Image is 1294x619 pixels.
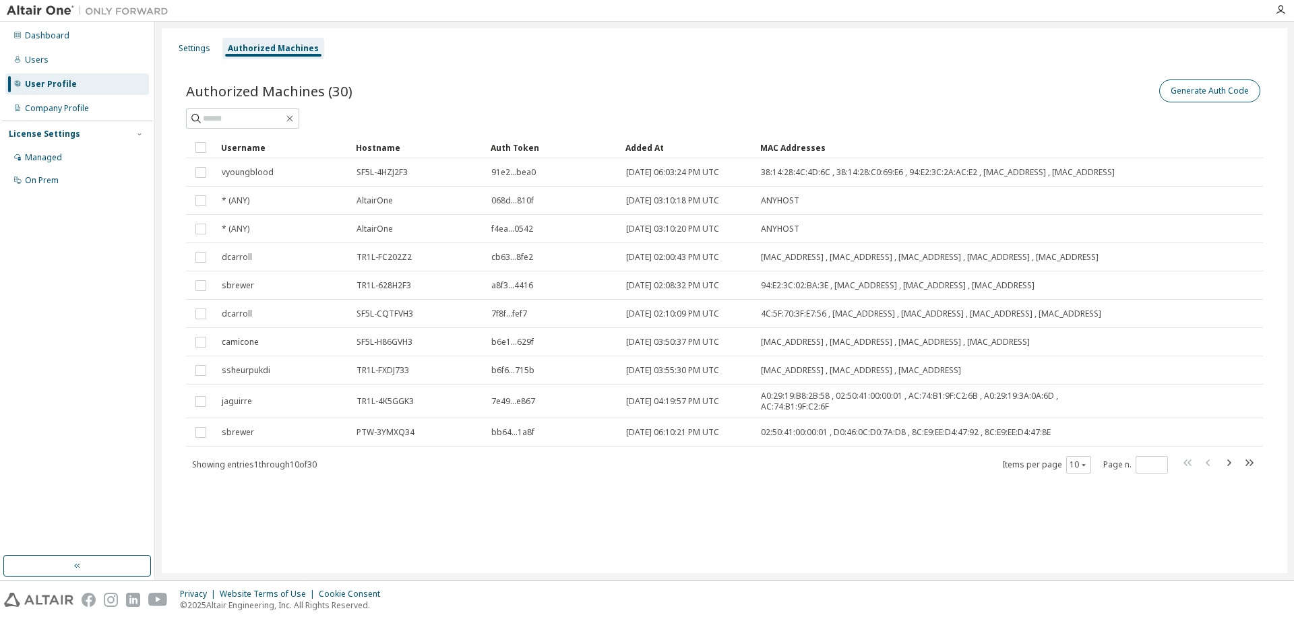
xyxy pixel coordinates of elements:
[357,167,408,178] span: SF5L-4HZJ2F3
[1002,456,1091,474] span: Items per page
[180,599,388,611] p: © 2025 Altair Engineering, Inc. All Rights Reserved.
[761,427,1051,438] span: 02:50:41:00:00:01 , D0:46:0C:D0:7A:D8 , 8C:E9:EE:D4:47:92 , 8C:E9:EE:D4:47:8E
[491,137,615,158] div: Auth Token
[626,224,719,234] span: [DATE] 03:10:20 PM UTC
[222,252,252,263] span: dcarroll
[491,337,534,348] span: b6e1...629f
[760,137,1121,158] div: MAC Addresses
[357,308,413,319] span: SF5L-CQTFVH3
[222,280,254,291] span: sbrewer
[761,224,799,234] span: ANYHOST
[491,195,534,206] span: 068d...810f
[491,308,527,319] span: 7f8f...fef7
[104,593,118,607] img: instagram.svg
[192,459,317,470] span: Showing entries 1 through 10 of 30
[9,129,80,139] div: License Settings
[126,593,140,607] img: linkedin.svg
[319,589,388,599] div: Cookie Consent
[761,252,1099,263] span: [MAC_ADDRESS] , [MAC_ADDRESS] , [MAC_ADDRESS] , [MAC_ADDRESS] , [MAC_ADDRESS]
[761,337,1030,348] span: [MAC_ADDRESS] , [MAC_ADDRESS] , [MAC_ADDRESS] , [MAC_ADDRESS]
[25,30,69,41] div: Dashboard
[626,167,719,178] span: [DATE] 06:03:24 PM UTC
[25,55,49,65] div: Users
[25,79,77,90] div: User Profile
[220,589,319,599] div: Website Terms of Use
[1070,459,1088,470] button: 10
[82,593,96,607] img: facebook.svg
[25,152,62,163] div: Managed
[626,195,719,206] span: [DATE] 03:10:18 PM UTC
[626,308,719,319] span: [DATE] 02:10:09 PM UTC
[761,280,1035,291] span: 94:E2:3C:02:BA:3E , [MAC_ADDRESS] , [MAC_ADDRESS] , [MAC_ADDRESS]
[222,167,274,178] span: vyoungblood
[186,82,352,100] span: Authorized Machines (30)
[357,396,414,407] span: TR1L-4K5GGK3
[1159,79,1260,102] button: Generate Auth Code
[626,427,719,438] span: [DATE] 06:10:21 PM UTC
[491,280,533,291] span: a8f3...4416
[357,252,412,263] span: TR1L-FC202Z2
[357,224,393,234] span: AltairOne
[25,175,59,186] div: On Prem
[626,337,719,348] span: [DATE] 03:50:37 PM UTC
[491,396,535,407] span: 7e49...e867
[491,365,534,376] span: b6f6...715b
[180,589,220,599] div: Privacy
[761,167,1115,178] span: 38:14:28:4C:4D:6C , 38:14:28:C0:69:E6 , 94:E2:3C:2A:AC:E2 , [MAC_ADDRESS] , [MAC_ADDRESS]
[357,365,409,376] span: TR1L-FXDJ733
[491,224,533,234] span: f4ea...0542
[4,593,73,607] img: altair_logo.svg
[626,252,719,263] span: [DATE] 02:00:43 PM UTC
[626,280,719,291] span: [DATE] 02:08:32 PM UTC
[761,308,1101,319] span: 4C:5F:70:3F:E7:56 , [MAC_ADDRESS] , [MAC_ADDRESS] , [MAC_ADDRESS] , [MAC_ADDRESS]
[491,167,536,178] span: 91e2...bea0
[357,427,414,438] span: PTW-3YMXQ34
[222,396,252,407] span: jaguirre
[357,195,393,206] span: AltairOne
[222,308,252,319] span: dcarroll
[357,280,411,291] span: TR1L-628H2F3
[148,593,168,607] img: youtube.svg
[228,43,319,54] div: Authorized Machines
[491,427,534,438] span: bb64...1a8f
[626,396,719,407] span: [DATE] 04:19:57 PM UTC
[761,365,961,376] span: [MAC_ADDRESS] , [MAC_ADDRESS] , [MAC_ADDRESS]
[222,337,259,348] span: camicone
[222,195,249,206] span: * (ANY)
[356,137,480,158] div: Hostname
[357,337,412,348] span: SF5L-H86GVH3
[222,427,254,438] span: sbrewer
[761,391,1121,412] span: A0:29:19:B8:2B:58 , 02:50:41:00:00:01 , AC:74:B1:9F:C2:6B , A0:29:19:3A:0A:6D , AC:74:B1:9F:C2:6F
[1103,456,1168,474] span: Page n.
[761,195,799,206] span: ANYHOST
[179,43,210,54] div: Settings
[626,365,719,376] span: [DATE] 03:55:30 PM UTC
[7,4,175,18] img: Altair One
[222,224,249,234] span: * (ANY)
[625,137,749,158] div: Added At
[222,365,270,376] span: ssheurpukdi
[491,252,533,263] span: cb63...8fe2
[25,103,89,114] div: Company Profile
[221,137,345,158] div: Username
